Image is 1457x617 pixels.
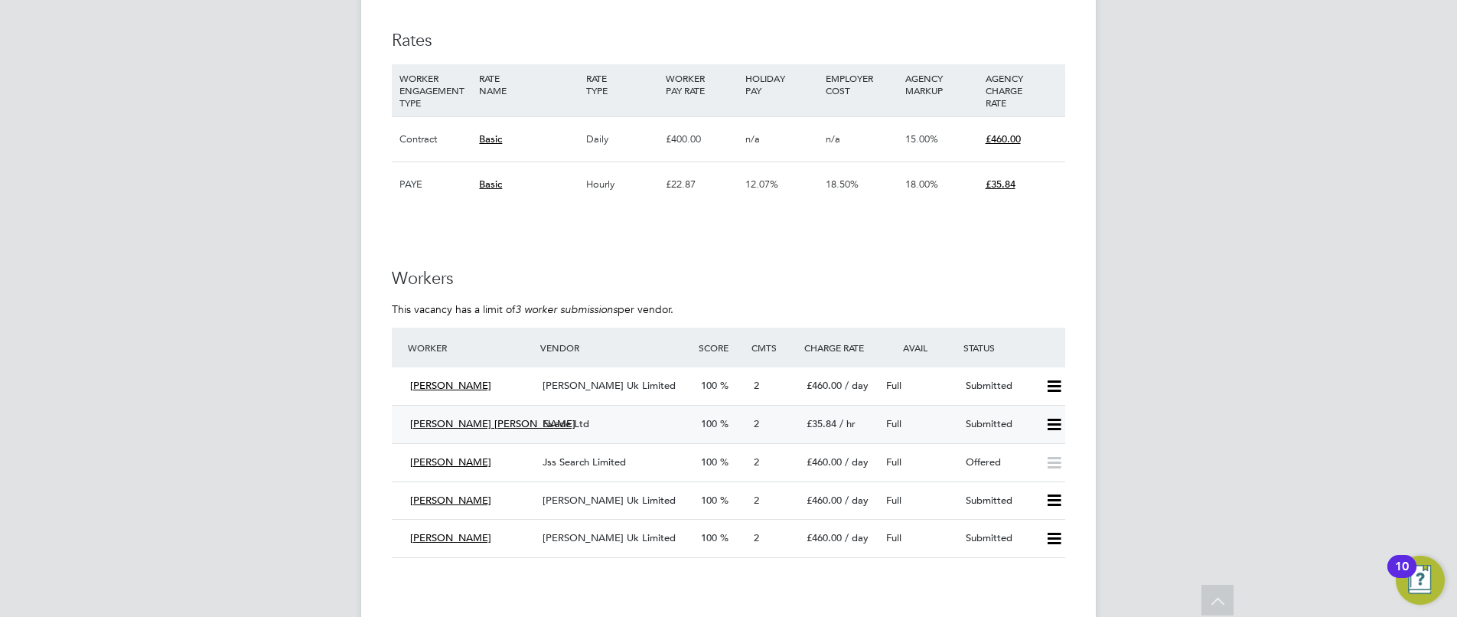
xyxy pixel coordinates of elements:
div: WORKER ENGAGEMENT TYPE [396,64,475,116]
span: [PERSON_NAME] Uk Limited [543,379,676,392]
span: [PERSON_NAME] [410,455,491,468]
span: / hr [839,417,856,430]
span: [PERSON_NAME] [410,531,491,544]
span: / day [845,455,869,468]
div: Submitted [960,412,1039,437]
span: 2 [754,494,759,507]
span: Basic [479,132,502,145]
span: 2 [754,417,759,430]
span: 100 [701,455,717,468]
div: AGENCY CHARGE RATE [982,64,1061,116]
div: Status [960,334,1065,361]
span: [PERSON_NAME] [410,379,491,392]
div: Submitted [960,526,1039,551]
div: Avail [880,334,960,361]
span: £35.84 [807,417,836,430]
span: / day [845,531,869,544]
div: PAYE [396,162,475,207]
div: £22.87 [662,162,742,207]
span: £460.00 [807,531,842,544]
div: 10 [1395,566,1409,586]
span: £460.00 [807,455,842,468]
div: Submitted [960,374,1039,399]
span: Full [886,494,901,507]
span: £460.00 [807,379,842,392]
div: RATE NAME [475,64,582,104]
div: Contract [396,117,475,162]
span: 18.00% [905,178,938,191]
span: [PERSON_NAME] [PERSON_NAME] [410,417,575,430]
div: Score [695,334,748,361]
div: RATE TYPE [582,64,662,104]
span: Jss Search Limited [543,455,626,468]
div: Offered [960,450,1039,475]
div: Vendor [536,334,695,361]
div: Submitted [960,488,1039,514]
div: WORKER PAY RATE [662,64,742,104]
span: £460.00 [807,494,842,507]
span: Exede Ltd [543,417,589,430]
div: £400.00 [662,117,742,162]
span: £35.84 [986,178,1015,191]
div: Hourly [582,162,662,207]
span: [PERSON_NAME] Uk Limited [543,494,676,507]
span: n/a [745,132,760,145]
div: HOLIDAY PAY [742,64,821,104]
span: Full [886,531,901,544]
span: [PERSON_NAME] [410,494,491,507]
em: 3 worker submissions [515,302,618,316]
span: 2 [754,455,759,468]
div: EMPLOYER COST [822,64,901,104]
span: [PERSON_NAME] Uk Limited [543,531,676,544]
h3: Rates [392,30,1065,52]
p: This vacancy has a limit of per vendor. [392,302,1065,316]
span: 100 [701,379,717,392]
div: Cmts [748,334,800,361]
span: 15.00% [905,132,938,145]
span: Full [886,379,901,392]
span: / day [845,379,869,392]
span: 2 [754,531,759,544]
span: 2 [754,379,759,392]
button: Open Resource Center, 10 new notifications [1396,556,1445,605]
span: 12.07% [745,178,778,191]
span: 18.50% [826,178,859,191]
span: n/a [826,132,840,145]
span: 100 [701,531,717,544]
div: Worker [404,334,536,361]
span: Basic [479,178,502,191]
span: / day [845,494,869,507]
div: Daily [582,117,662,162]
span: £460.00 [986,132,1021,145]
div: AGENCY MARKUP [901,64,981,104]
span: Full [886,455,901,468]
h3: Workers [392,268,1065,290]
div: Charge Rate [800,334,880,361]
span: 100 [701,417,717,430]
span: Full [886,417,901,430]
span: 100 [701,494,717,507]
